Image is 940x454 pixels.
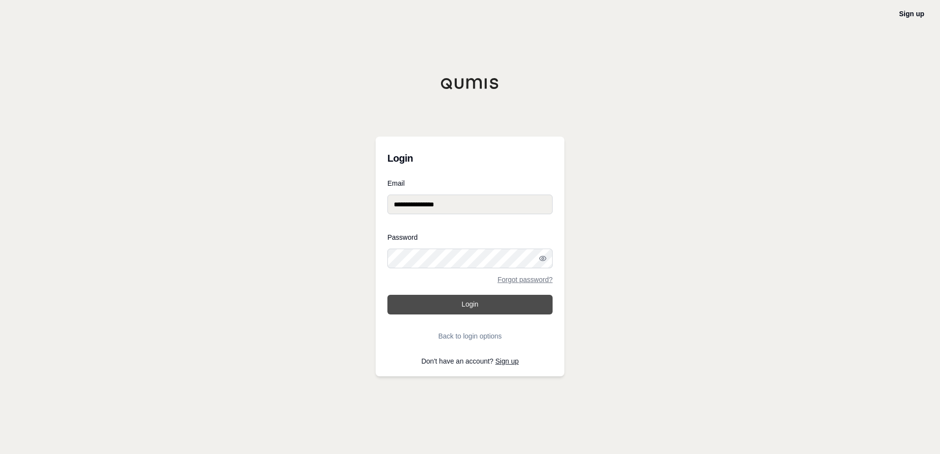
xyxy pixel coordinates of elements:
[387,180,553,187] label: Email
[387,295,553,314] button: Login
[387,326,553,346] button: Back to login options
[387,234,553,241] label: Password
[387,358,553,365] p: Don't have an account?
[496,357,519,365] a: Sign up
[498,276,553,283] a: Forgot password?
[899,10,924,18] a: Sign up
[387,148,553,168] h3: Login
[441,78,499,89] img: Qumis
